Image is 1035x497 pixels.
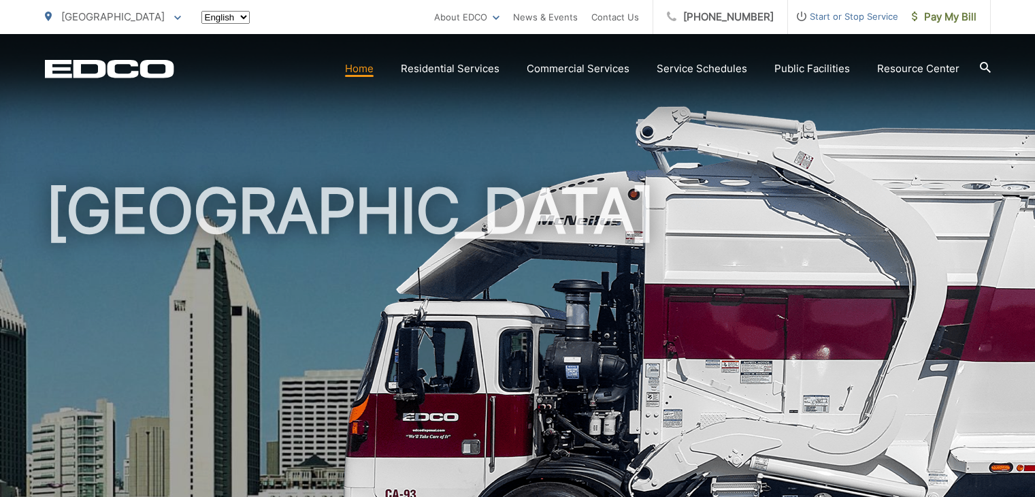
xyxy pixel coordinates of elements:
[434,9,499,25] a: About EDCO
[345,61,374,77] a: Home
[774,61,850,77] a: Public Facilities
[657,61,747,77] a: Service Schedules
[527,61,629,77] a: Commercial Services
[912,9,976,25] span: Pay My Bill
[45,59,174,78] a: EDCD logo. Return to the homepage.
[591,9,639,25] a: Contact Us
[61,10,165,23] span: [GEOGRAPHIC_DATA]
[401,61,499,77] a: Residential Services
[201,11,250,24] select: Select a language
[513,9,578,25] a: News & Events
[877,61,959,77] a: Resource Center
